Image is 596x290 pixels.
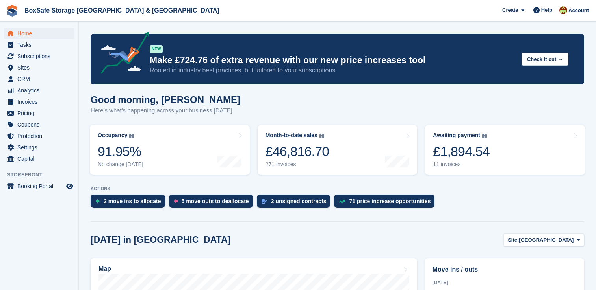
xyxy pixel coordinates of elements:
div: 2 move ins to allocate [104,198,161,204]
button: Check it out → [522,53,568,66]
div: [DATE] [433,279,577,286]
h2: Map [98,265,111,272]
div: NEW [150,45,163,53]
button: Site: [GEOGRAPHIC_DATA] [503,233,584,246]
a: 5 move outs to deallocate [169,195,257,212]
img: Kim [559,6,567,14]
span: Capital [17,153,65,164]
a: menu [4,28,74,39]
a: menu [4,108,74,119]
span: Account [568,7,589,15]
a: menu [4,96,74,107]
span: Home [17,28,65,39]
a: menu [4,62,74,73]
span: Sites [17,62,65,73]
img: price_increase_opportunities-93ffe204e8149a01c8c9dc8f82e8f89637d9d84a8eef4429ea346261dce0b2c0.svg [339,200,345,203]
img: move_outs_to_deallocate_icon-f764333ba52eb49d3ac5e1228854f67142a1ed5810a6f6cc68b1a99e826820c5.svg [174,199,178,204]
a: 71 price increase opportunities [334,195,438,212]
div: 11 invoices [433,161,490,168]
span: Site: [508,236,519,244]
span: [GEOGRAPHIC_DATA] [519,236,574,244]
a: menu [4,130,74,141]
span: Storefront [7,171,78,179]
img: contract_signature_icon-13c848040528278c33f63329250d36e43548de30e8caae1d1a13099fd9432cc5.svg [262,199,267,204]
a: menu [4,142,74,153]
div: 271 invoices [266,161,329,168]
div: Month-to-date sales [266,132,317,139]
div: Awaiting payment [433,132,480,139]
div: £1,894.54 [433,143,490,160]
a: 2 move ins to allocate [91,195,169,212]
a: menu [4,51,74,62]
a: Occupancy 91.95% No change [DATE] [90,125,250,175]
span: Booking Portal [17,181,65,192]
img: price-adjustments-announcement-icon-8257ccfd72463d97f412b2fc003d46551f7dbcb40ab6d574587a9cd5c0d94... [94,32,149,77]
div: Occupancy [98,132,127,139]
h2: [DATE] in [GEOGRAPHIC_DATA] [91,235,230,245]
p: Make £724.76 of extra revenue with our new price increases tool [150,55,515,66]
span: Subscriptions [17,51,65,62]
span: Coupons [17,119,65,130]
span: Settings [17,142,65,153]
a: menu [4,119,74,130]
p: Rooted in industry best practices, but tailored to your subscriptions. [150,66,515,75]
h1: Good morning, [PERSON_NAME] [91,94,240,105]
a: menu [4,181,74,192]
div: No change [DATE] [98,161,143,168]
div: 71 price increase opportunities [349,198,431,204]
a: menu [4,153,74,164]
span: Create [502,6,518,14]
div: 5 move outs to deallocate [182,198,249,204]
a: BoxSafe Storage [GEOGRAPHIC_DATA] & [GEOGRAPHIC_DATA] [21,4,223,17]
span: Pricing [17,108,65,119]
a: menu [4,73,74,84]
div: 2 unsigned contracts [271,198,327,204]
a: menu [4,39,74,50]
a: Preview store [65,182,74,191]
h2: Move ins / outs [433,265,577,274]
span: Protection [17,130,65,141]
img: stora-icon-8386f47178a22dfd0bd8f6a31ec36ba5ce8667c1dd55bd0f319d3a0aa187defe.svg [6,5,18,17]
div: 91.95% [98,143,143,160]
a: 2 unsigned contracts [257,195,334,212]
span: CRM [17,73,65,84]
span: Analytics [17,85,65,96]
div: £46,816.70 [266,143,329,160]
span: Tasks [17,39,65,50]
p: ACTIONS [91,186,584,191]
img: icon-info-grey-7440780725fd019a000dd9b08b2336e03edf1995a4989e88bcd33f0948082b44.svg [319,134,324,138]
span: Invoices [17,96,65,107]
a: Month-to-date sales £46,816.70 271 invoices [258,125,418,175]
img: move_ins_to_allocate_icon-fdf77a2bb77ea45bf5b3d319d69a93e2d87916cf1d5bf7949dd705db3b84f3ca.svg [95,199,100,204]
a: menu [4,85,74,96]
span: Help [541,6,552,14]
p: Here's what's happening across your business [DATE] [91,106,240,115]
img: icon-info-grey-7440780725fd019a000dd9b08b2336e03edf1995a4989e88bcd33f0948082b44.svg [482,134,487,138]
a: Awaiting payment £1,894.54 11 invoices [425,125,585,175]
img: icon-info-grey-7440780725fd019a000dd9b08b2336e03edf1995a4989e88bcd33f0948082b44.svg [129,134,134,138]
